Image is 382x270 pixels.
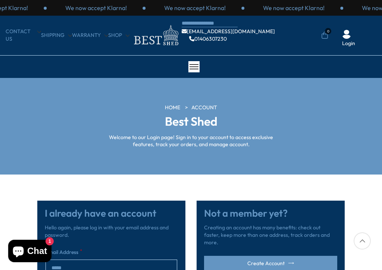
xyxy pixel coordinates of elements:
[108,32,129,39] a: Shop
[45,224,178,239] p: Hello again, please log in with your email address and password.
[72,32,108,39] a: Warranty
[165,104,180,112] a: HOME
[46,249,83,256] label: Email Address
[41,32,72,39] a: Shipping
[101,115,281,128] h2: Best Shed
[342,40,355,47] a: Login
[182,29,275,34] a: [EMAIL_ADDRESS][DOMAIN_NAME]
[47,4,145,12] div: 2 / 3
[129,23,182,47] img: logo
[45,208,178,219] h3: I already have an account
[325,28,331,34] span: 0
[189,36,227,41] a: 01406307230
[204,224,337,246] p: Creating an account has many benefits: check out faster, keep more than one address, track orders...
[164,4,226,12] p: We now accept Klarna!
[263,4,325,12] p: We now accept Klarna!
[244,4,343,12] div: 1 / 3
[204,208,337,219] h3: Not a member yet?
[101,134,281,148] p: Welcome to our Login page! Sign in to your account to access exclusive features, track your order...
[145,4,244,12] div: 3 / 3
[342,30,351,39] img: User Icon
[6,28,41,43] a: CONTACT US
[65,4,127,12] p: We now accept Klarna!
[6,240,54,264] inbox-online-store-chat: Shopify online store chat
[191,104,217,112] a: Account
[321,32,328,39] a: 0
